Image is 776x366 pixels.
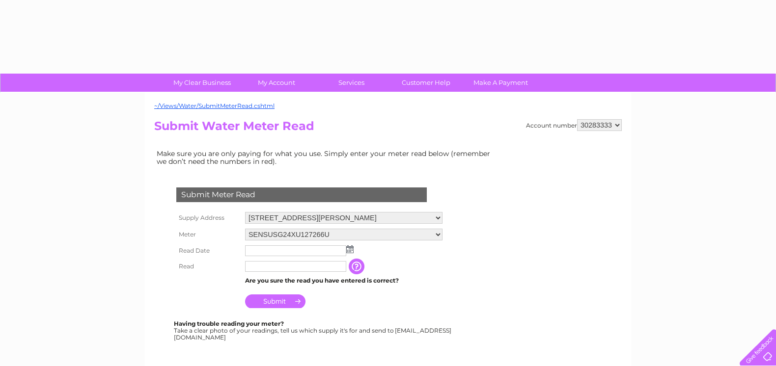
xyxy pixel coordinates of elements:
th: Meter [174,226,243,243]
div: Account number [526,119,622,131]
h2: Submit Water Meter Read [154,119,622,138]
a: My Clear Business [162,74,243,92]
th: Supply Address [174,209,243,226]
td: Make sure you are only paying for what you use. Simply enter your meter read below (remember we d... [154,147,498,168]
b: Having trouble reading your meter? [174,320,284,327]
div: Take a clear photo of your readings, tell us which supply it's for and send to [EMAIL_ADDRESS][DO... [174,320,453,340]
a: Services [311,74,392,92]
input: Submit [245,294,305,308]
a: My Account [236,74,317,92]
a: Customer Help [386,74,467,92]
input: Information [349,259,366,274]
img: ... [346,245,354,253]
th: Read Date [174,243,243,259]
a: Make A Payment [460,74,541,92]
div: Submit Meter Read [176,187,427,202]
a: ~/Views/Water/SubmitMeterRead.cshtml [154,102,275,109]
th: Read [174,259,243,274]
td: Are you sure the read you have entered is correct? [243,274,445,287]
